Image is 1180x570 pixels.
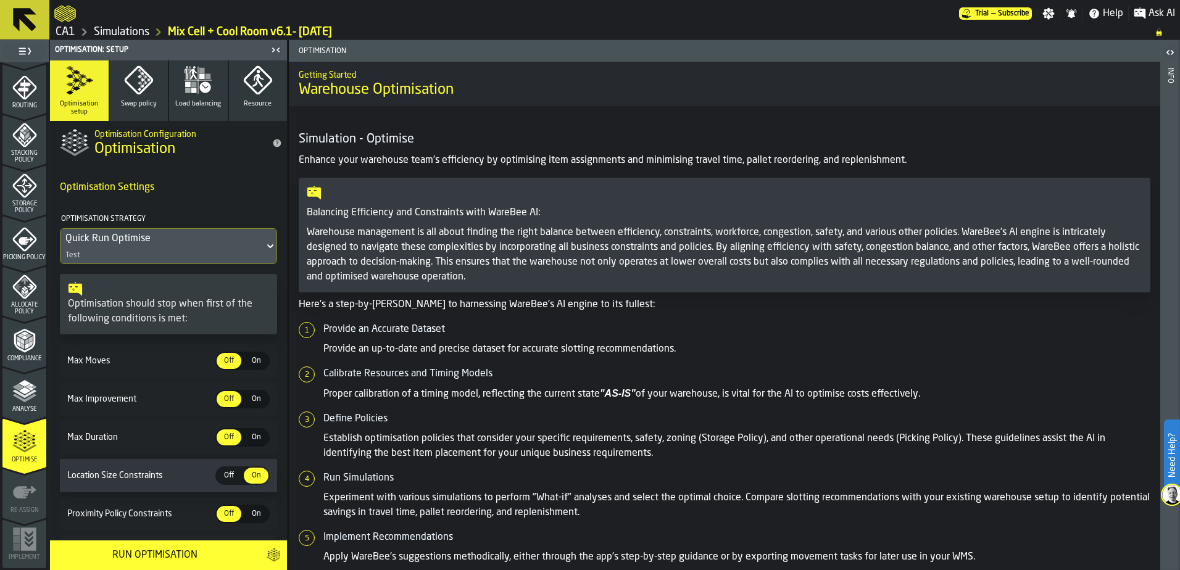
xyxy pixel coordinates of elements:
span: Swap policy [121,100,157,108]
div: title-Warehouse Optimisation [289,62,1160,106]
span: Optimise [2,456,46,463]
label: Need Help? [1165,421,1179,490]
h4: Optimisation Settings [60,175,277,200]
li: menu Optimise [2,418,46,468]
span: Stacking Policy [2,150,46,163]
label: button-switch-multi-On [243,428,270,447]
a: link-to-/wh/i/76e2a128-1b54-4d66-80d4-05ae4c277723/pricing/ [959,7,1032,20]
p: Warehouse management is all about finding the right balance between efficiency, constraints, work... [307,225,1142,284]
span: Storage Policy [2,200,46,214]
span: Trial [975,9,989,18]
button: button- [259,540,287,570]
button: button-Run Optimisation [50,540,259,570]
h2: Sub Title [299,68,1150,80]
span: Off [219,355,239,366]
div: thumb [244,353,268,369]
span: Allocate Policy [2,302,46,315]
span: On [246,508,266,519]
span: Proximity Policy Constraints [65,509,215,519]
label: button-switch-multi-On [243,505,270,523]
p: Here's a step-by-[PERSON_NAME] to harnessing WareBee's AI engine to its fullest: [299,297,1150,312]
span: Off [219,394,239,405]
li: menu Re-assign [2,469,46,518]
h5: Provide an Accurate Dataset [323,322,1150,337]
label: button-switch-multi-Off [215,505,243,523]
span: Compliance [2,355,46,362]
span: Optimisation: Setup [55,46,128,54]
li: menu Routing [2,64,46,114]
p: Balancing Efficiency and Constraints with WareBee AI: [307,205,1142,220]
p: Experiment with various simulations to perform "What-if" analyses and select the optimal choice. ... [323,490,1150,520]
span: On [246,394,266,405]
h5: Calibrate Resources and Timing Models [323,366,1150,381]
div: thumb [217,429,241,445]
label: button-toggle-Toggle Full Menu [2,43,46,60]
span: Location Size Constraints [65,471,215,481]
label: button-toggle-Close me [267,43,285,57]
span: On [246,355,266,366]
p: Apply WareBee's suggestions methodically, either through the app's step-by-step guidance or by ex... [323,550,1150,564]
div: Test [65,251,80,260]
span: Max Moves [65,356,215,366]
p: Enhance your warehouse team's efficiency by optimising item assignments and minimising travel tim... [299,153,1150,168]
li: menu Storage Policy [2,165,46,215]
li: menu Allocate Policy [2,266,46,316]
div: thumb [244,429,268,445]
a: link-to-/wh/i/76e2a128-1b54-4d66-80d4-05ae4c277723 [56,25,75,39]
label: button-toggle-Open [1161,43,1179,65]
div: Optimisation should stop when first of the following conditions is met: [68,297,269,326]
li: menu Compliance [2,317,46,366]
span: Picking Policy [2,254,46,261]
span: Load balancing [175,100,221,108]
a: link-to-/wh/i/76e2a128-1b54-4d66-80d4-05ae4c277723 [94,25,149,39]
div: thumb [217,391,241,407]
div: Menu Subscription [959,7,1032,20]
nav: Breadcrumb [54,25,1175,39]
a: logo-header [54,2,76,25]
div: thumb [217,506,241,522]
p: Establish optimisation policies that consider your specific requirements, safety, zoning (Storage... [323,431,1150,461]
header: Info [1160,40,1179,570]
span: Off [219,470,239,481]
h4: Simulation - Optimise [299,131,1150,148]
li: menu Picking Policy [2,216,46,265]
div: thumb [244,506,268,522]
h5: Implement Recommendations [323,530,1150,545]
span: Off [219,432,239,443]
span: Ask AI [1149,6,1175,21]
span: Help [1103,6,1123,21]
p: Provide an up-to-date and precise dataset for accurate slotting recommendations. [323,342,1150,357]
label: button-switch-multi-Off [215,352,243,370]
span: — [991,9,995,18]
li: menu Stacking Policy [2,115,46,164]
span: Analyse [2,406,46,413]
div: Run Optimisation [57,548,252,563]
label: button-switch-multi-Off [215,428,243,447]
span: Routing [2,102,46,109]
div: thumb [244,391,268,407]
div: thumb [244,468,268,484]
span: Re-assign [2,507,46,514]
li: menu Agents [2,14,46,63]
h4: Optimisation Strategy [60,210,275,228]
h2: Sub Title [94,127,262,139]
h5: Define Policies [323,411,1150,426]
span: Optimisation [94,139,175,159]
span: Max Improvement [65,394,215,404]
a: link-to-/wh/i/76e2a128-1b54-4d66-80d4-05ae4c277723/simulations/6ef03396-4887-4b7b-a7e9-2a3049111640 [168,25,332,39]
p: Proper calibration of a timing model, reflecting the current state of your warehouse, is vital fo... [323,386,1150,402]
label: button-switch-multi-On [243,466,270,485]
label: button-toggle-Help [1083,6,1128,21]
span: Optimisation [294,47,727,56]
div: DropdownMenuValue-1Test [60,228,277,264]
label: button-switch-multi-On [243,352,270,370]
label: button-switch-multi-On [243,390,270,408]
span: Warehouse Optimisation [299,80,454,100]
span: On [246,470,266,481]
span: Optimisation setup [55,100,104,116]
span: On [246,432,266,443]
div: Info [1166,65,1174,567]
span: Implement [2,554,46,561]
li: menu Analyse [2,368,46,417]
label: button-toggle-Ask AI [1129,6,1180,21]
